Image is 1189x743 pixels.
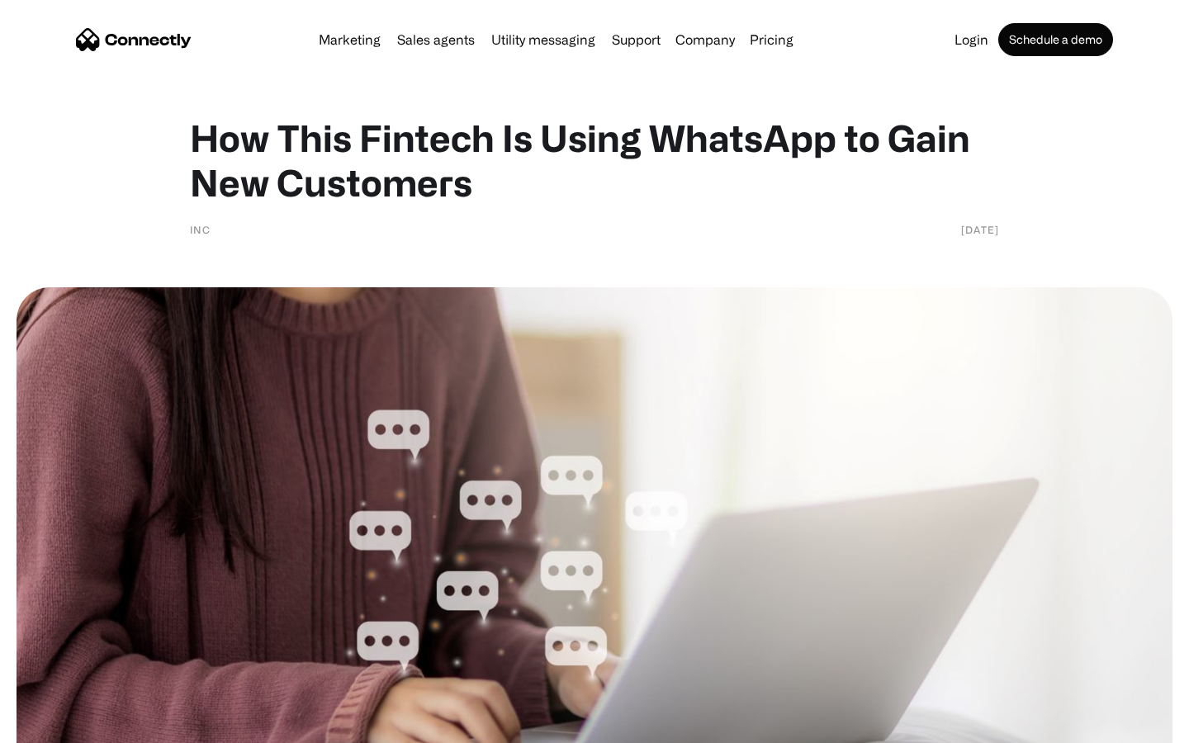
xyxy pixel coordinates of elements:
[605,33,667,46] a: Support
[998,23,1113,56] a: Schedule a demo
[17,714,99,737] aside: Language selected: English
[33,714,99,737] ul: Language list
[485,33,602,46] a: Utility messaging
[391,33,481,46] a: Sales agents
[312,33,387,46] a: Marketing
[675,28,735,51] div: Company
[190,116,999,205] h1: How This Fintech Is Using WhatsApp to Gain New Customers
[948,33,995,46] a: Login
[743,33,800,46] a: Pricing
[961,221,999,238] div: [DATE]
[190,221,211,238] div: INC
